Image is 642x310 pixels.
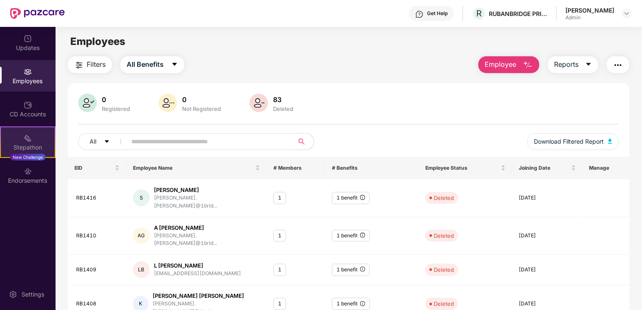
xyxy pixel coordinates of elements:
span: Reports [554,59,578,70]
div: [PERSON_NAME].[PERSON_NAME]@1brid... [154,194,260,210]
div: 1 [273,230,286,242]
div: [DATE] [519,232,576,240]
div: 83 [271,95,295,104]
img: svg+xml;base64,PHN2ZyBpZD0iU2V0dGluZy0yMHgyMCIgeG1sbnM9Imh0dHA6Ly93d3cudzMub3JnLzIwMDAvc3ZnIiB3aW... [9,290,17,299]
img: svg+xml;base64,PHN2ZyBpZD0iRW1wbG95ZWVzIiB4bWxucz0iaHR0cDovL3d3dy53My5vcmcvMjAwMC9zdmciIHdpZHRoPS... [24,68,32,76]
div: [PERSON_NAME] [565,6,614,14]
div: [DATE] [519,300,576,308]
div: Get Help [427,10,448,17]
div: [DATE] [519,266,576,274]
div: 0 [100,95,132,104]
button: Employee [478,56,539,73]
span: Download Filtered Report [534,137,604,146]
img: svg+xml;base64,PHN2ZyB4bWxucz0iaHR0cDovL3d3dy53My5vcmcvMjAwMC9zdmciIHdpZHRoPSIyNCIgaGVpZ2h0PSIyNC... [74,60,84,70]
span: caret-down [171,61,178,68]
div: RB1416 [76,194,119,202]
button: Filters [68,56,112,73]
img: New Pazcare Logo [10,8,65,19]
img: svg+xml;base64,PHN2ZyBpZD0iVXBkYXRlZCIgeG1sbnM9Imh0dHA6Ly93d3cudzMub3JnLzIwMDAvc3ZnIiB3aWR0aD0iMj... [24,34,32,43]
button: search [293,133,314,150]
div: [DATE] [519,194,576,202]
span: R [476,8,482,18]
div: [PERSON_NAME] [154,186,260,194]
span: Employees [70,35,125,47]
th: Manage [583,157,629,179]
div: A [PERSON_NAME] [154,224,260,232]
th: Employee Status [419,157,512,179]
th: Joining Date [512,157,583,179]
span: caret-down [104,139,110,145]
div: [EMAIL_ADDRESS][DOMAIN_NAME] [154,270,241,278]
div: RUBANBRIDGE PRIVATE LIMITED [489,10,548,18]
span: All Benefits [127,59,164,70]
th: # Benefits [325,157,419,179]
span: Employee Status [425,165,499,171]
span: info-circle [360,195,365,200]
img: svg+xml;base64,PHN2ZyB4bWxucz0iaHR0cDovL3d3dy53My5vcmcvMjAwMC9zdmciIHhtbG5zOnhsaW5rPSJodHRwOi8vd3... [608,139,612,144]
div: 1 benefit [332,264,370,276]
th: EID [68,157,126,179]
img: svg+xml;base64,PHN2ZyB4bWxucz0iaHR0cDovL3d3dy53My5vcmcvMjAwMC9zdmciIHhtbG5zOnhsaW5rPSJodHRwOi8vd3... [523,60,533,70]
span: All [90,137,96,146]
span: EID [74,165,113,171]
div: New Challenge [10,154,45,160]
img: svg+xml;base64,PHN2ZyBpZD0iRW5kb3JzZW1lbnRzIiB4bWxucz0iaHR0cDovL3d3dy53My5vcmcvMjAwMC9zdmciIHdpZH... [24,167,32,176]
div: RB1409 [76,266,119,274]
div: Settings [19,290,47,299]
div: Deleted [434,231,454,240]
div: Deleted [271,105,295,112]
div: Stepathon [1,143,55,152]
div: 0 [180,95,223,104]
div: AG [133,227,150,244]
span: Employee Name [133,165,254,171]
div: [PERSON_NAME] [PERSON_NAME] [153,292,260,300]
div: 1 [273,192,286,204]
span: info-circle [360,301,365,306]
img: svg+xml;base64,PHN2ZyB4bWxucz0iaHR0cDovL3d3dy53My5vcmcvMjAwMC9zdmciIHdpZHRoPSIyMSIgaGVpZ2h0PSIyMC... [24,134,32,142]
span: Joining Date [519,165,570,171]
button: Download Filtered Report [527,133,619,150]
span: info-circle [360,267,365,272]
div: Not Registered [180,105,223,112]
button: Reportscaret-down [548,56,598,73]
span: caret-down [585,61,592,68]
th: Employee Name [126,157,267,179]
div: L [PERSON_NAME] [154,262,241,270]
div: 1 benefit [332,192,370,204]
div: Deleted [434,194,454,202]
div: [PERSON_NAME].[PERSON_NAME]@1brid... [154,232,260,248]
div: LB [133,261,150,278]
img: svg+xml;base64,PHN2ZyBpZD0iSGVscC0zMngzMiIgeG1sbnM9Imh0dHA6Ly93d3cudzMub3JnLzIwMDAvc3ZnIiB3aWR0aD... [415,10,424,18]
div: 1 benefit [332,298,370,310]
button: Allcaret-down [78,133,130,150]
div: RB1410 [76,232,119,240]
div: 1 [273,298,286,310]
img: svg+xml;base64,PHN2ZyB4bWxucz0iaHR0cDovL3d3dy53My5vcmcvMjAwMC9zdmciIHhtbG5zOnhsaW5rPSJodHRwOi8vd3... [159,94,177,112]
span: Employee [485,59,516,70]
div: Registered [100,105,132,112]
div: S [133,189,150,206]
img: svg+xml;base64,PHN2ZyB4bWxucz0iaHR0cDovL3d3dy53My5vcmcvMjAwMC9zdmciIHdpZHRoPSIyNCIgaGVpZ2h0PSIyNC... [613,60,623,70]
img: svg+xml;base64,PHN2ZyBpZD0iRHJvcGRvd24tMzJ4MzIiIHhtbG5zPSJodHRwOi8vd3d3LnczLm9yZy8yMDAwL3N2ZyIgd2... [623,10,630,17]
div: 1 benefit [332,230,370,242]
img: svg+xml;base64,PHN2ZyB4bWxucz0iaHR0cDovL3d3dy53My5vcmcvMjAwMC9zdmciIHhtbG5zOnhsaW5rPSJodHRwOi8vd3... [78,94,97,112]
button: All Benefitscaret-down [120,56,184,73]
div: Deleted [434,265,454,274]
th: # Members [267,157,325,179]
span: Filters [87,59,106,70]
div: RB1408 [76,300,119,308]
img: svg+xml;base64,PHN2ZyB4bWxucz0iaHR0cDovL3d3dy53My5vcmcvMjAwMC9zdmciIHhtbG5zOnhsaW5rPSJodHRwOi8vd3... [249,94,268,112]
img: svg+xml;base64,PHN2ZyBpZD0iQ0RfQWNjb3VudHMiIGRhdGEtbmFtZT0iQ0QgQWNjb3VudHMiIHhtbG5zPSJodHRwOi8vd3... [24,101,32,109]
div: Deleted [434,299,454,308]
span: info-circle [360,233,365,238]
span: search [293,138,310,145]
div: Admin [565,14,614,21]
div: 1 [273,264,286,276]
